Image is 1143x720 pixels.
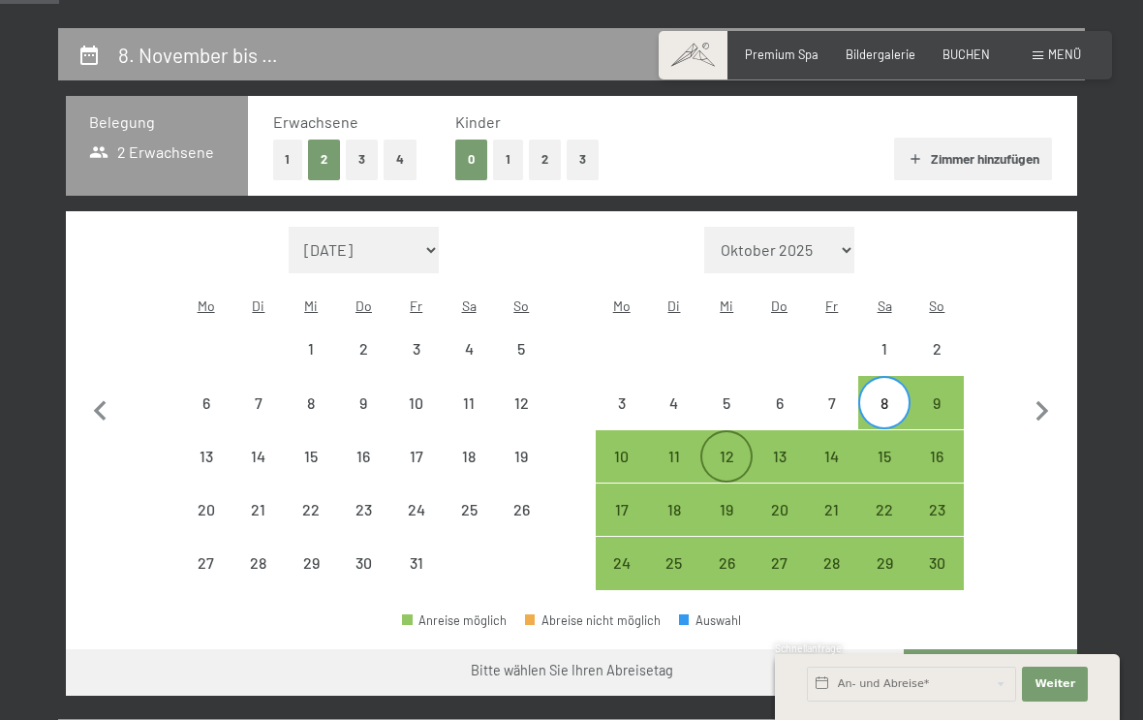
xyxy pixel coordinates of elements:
[911,537,963,589] div: Abreise möglich
[445,395,493,444] div: 11
[700,484,753,536] div: Wed Nov 19 2025
[700,430,753,483] div: Abreise möglich
[287,341,335,390] div: 1
[755,449,803,497] div: 13
[495,430,547,483] div: Sun Oct 19 2025
[700,430,753,483] div: Wed Nov 12 2025
[273,140,303,179] button: 1
[392,502,441,550] div: 24
[753,376,805,428] div: Thu Nov 06 2025
[285,484,337,536] div: Abreise nicht möglich
[650,395,698,444] div: 4
[596,376,648,428] div: Abreise nicht möglich
[390,323,443,375] div: Abreise nicht möglich
[234,555,283,604] div: 28
[858,430,911,483] div: Sat Nov 15 2025
[1048,47,1081,62] span: Menü
[745,47,819,62] a: Premium Spa
[493,140,523,179] button: 1
[700,376,753,428] div: Abreise nicht möglich
[232,376,285,428] div: Abreise nicht möglich
[858,323,911,375] div: Abreise nicht möglich
[771,297,788,314] abbr: Donnerstag
[775,642,842,654] span: Schnellanfrage
[912,502,961,550] div: 23
[495,323,547,375] div: Sun Oct 05 2025
[679,614,741,627] div: Auswahl
[287,502,335,550] div: 22
[598,449,646,497] div: 10
[598,502,646,550] div: 17
[648,430,700,483] div: Tue Nov 11 2025
[337,430,389,483] div: Thu Oct 16 2025
[648,537,700,589] div: Tue Nov 25 2025
[495,376,547,428] div: Abreise nicht möglich
[911,323,963,375] div: Sun Nov 02 2025
[179,484,232,536] div: Abreise nicht möglich
[753,484,805,536] div: Thu Nov 20 2025
[346,140,378,179] button: 3
[806,484,858,536] div: Fri Nov 21 2025
[495,376,547,428] div: Sun Oct 12 2025
[339,502,387,550] div: 23
[287,395,335,444] div: 8
[806,376,858,428] div: Fri Nov 07 2025
[598,555,646,604] div: 24
[860,449,909,497] div: 15
[179,537,232,589] div: Mon Oct 27 2025
[337,430,389,483] div: Abreise nicht möglich
[402,614,507,627] div: Anreise möglich
[390,484,443,536] div: Abreise nicht möglich
[390,537,443,589] div: Fri Oct 31 2025
[497,341,545,390] div: 5
[497,502,545,550] div: 26
[118,43,278,67] h2: 8. November bis …
[471,661,673,680] div: Bitte wählen Sie Ihren Abreisetag
[911,323,963,375] div: Abreise nicht möglich
[858,537,911,589] div: Sat Nov 29 2025
[495,323,547,375] div: Abreise nicht möglich
[198,297,215,314] abbr: Montag
[80,227,121,591] button: Vorheriger Monat
[808,502,856,550] div: 21
[232,430,285,483] div: Abreise nicht möglich
[753,484,805,536] div: Abreise möglich
[495,484,547,536] div: Sun Oct 26 2025
[911,430,963,483] div: Abreise möglich
[392,555,441,604] div: 31
[529,140,561,179] button: 2
[720,297,733,314] abbr: Mittwoch
[806,537,858,589] div: Abreise möglich
[232,484,285,536] div: Abreise nicht möglich
[808,395,856,444] div: 7
[598,395,646,444] div: 3
[894,138,1052,180] button: Zimmer hinzufügen
[806,430,858,483] div: Abreise möglich
[911,430,963,483] div: Sun Nov 16 2025
[929,297,944,314] abbr: Sonntag
[285,376,337,428] div: Abreise nicht möglich
[858,376,911,428] div: Sat Nov 08 2025
[753,537,805,589] div: Abreise möglich
[596,484,648,536] div: Abreise möglich
[700,484,753,536] div: Abreise möglich
[285,537,337,589] div: Abreise nicht möglich
[513,297,529,314] abbr: Sonntag
[860,502,909,550] div: 22
[390,430,443,483] div: Fri Oct 17 2025
[285,430,337,483] div: Wed Oct 15 2025
[339,341,387,390] div: 2
[1022,667,1088,702] button: Weiter
[234,449,283,497] div: 14
[337,537,389,589] div: Abreise nicht möglich
[443,323,495,375] div: Sat Oct 04 2025
[179,537,232,589] div: Abreise nicht möglich
[650,555,698,604] div: 25
[596,537,648,589] div: Abreise möglich
[287,555,335,604] div: 29
[179,484,232,536] div: Mon Oct 20 2025
[455,140,487,179] button: 0
[825,297,838,314] abbr: Freitag
[596,484,648,536] div: Mon Nov 17 2025
[179,376,232,428] div: Mon Oct 06 2025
